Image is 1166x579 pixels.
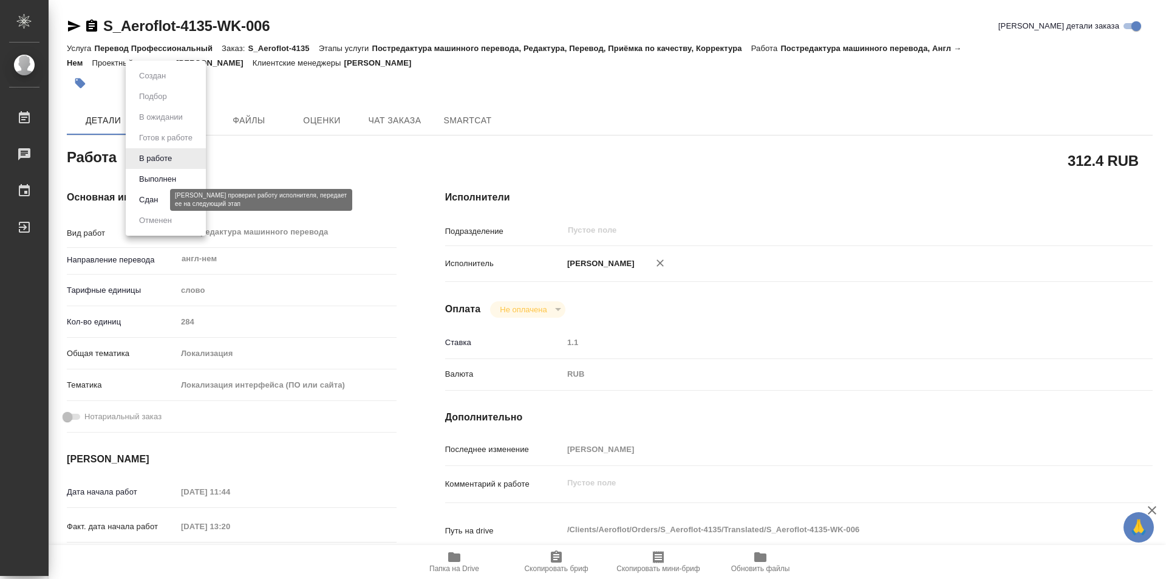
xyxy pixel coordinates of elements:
[135,90,171,103] button: Подбор
[135,193,162,207] button: Сдан
[135,214,176,227] button: Отменен
[135,111,186,124] button: В ожидании
[135,173,180,186] button: Выполнен
[135,69,169,83] button: Создан
[135,131,196,145] button: Готов к работе
[135,152,176,165] button: В работе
